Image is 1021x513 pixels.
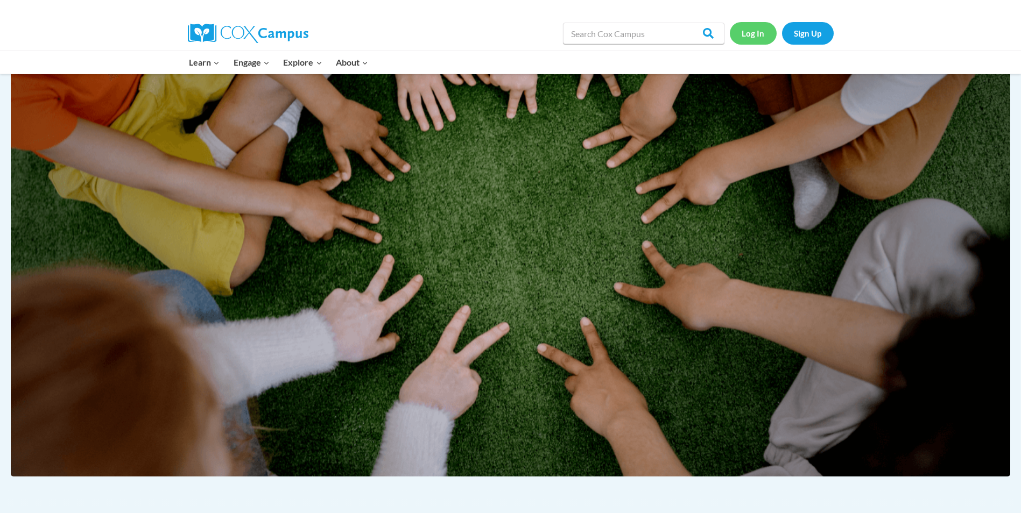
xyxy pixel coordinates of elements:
button: Child menu of Engage [227,51,277,74]
input: Search Cox Campus [563,23,724,44]
a: Sign Up [782,22,834,44]
button: Child menu of Learn [182,51,227,74]
nav: Primary Navigation [182,51,375,74]
a: Log In [730,22,777,44]
button: Child menu of About [329,51,375,74]
img: Cox Campus [188,24,308,43]
button: Child menu of Explore [277,51,329,74]
nav: Secondary Navigation [730,22,834,44]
